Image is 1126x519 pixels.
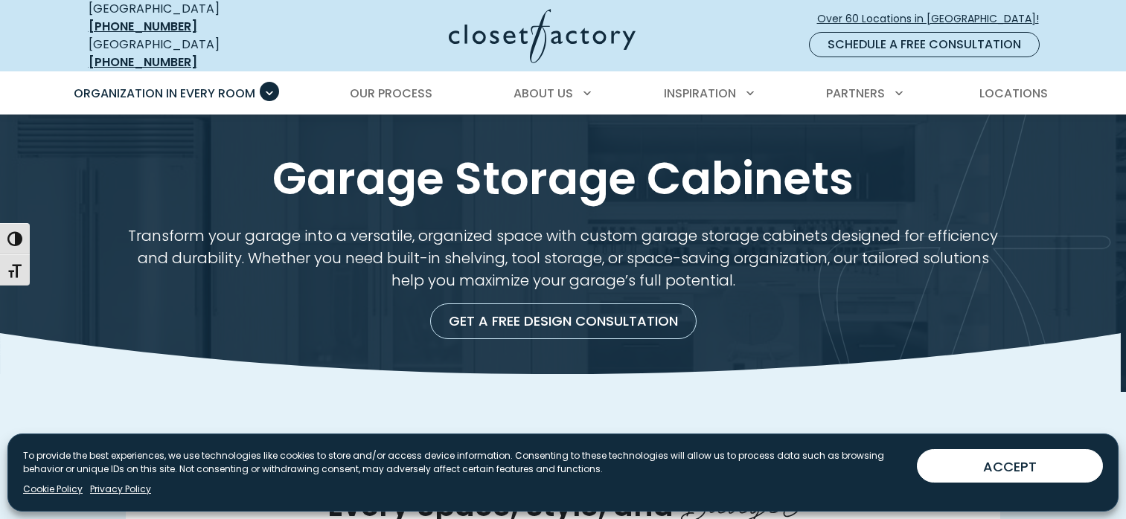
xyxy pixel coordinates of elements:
[89,54,197,71] a: [PHONE_NUMBER]
[89,18,197,35] a: [PHONE_NUMBER]
[979,85,1048,102] span: Locations
[23,449,905,476] p: To provide the best experiences, we use technologies like cookies to store and/or access device i...
[90,483,151,496] a: Privacy Policy
[430,303,697,339] a: Get a Free Design Consultation
[86,150,1041,207] h1: Garage Storage Cabinets
[514,85,573,102] span: About Us
[826,85,885,102] span: Partners
[816,6,1052,32] a: Over 60 Locations in [GEOGRAPHIC_DATA]!
[817,11,1051,27] span: Over 60 Locations in [GEOGRAPHIC_DATA]!
[74,85,255,102] span: Organization in Every Room
[350,85,432,102] span: Our Process
[23,483,83,496] a: Cookie Policy
[126,225,1000,291] p: Transform your garage into a versatile, organized space with custom garage storage cabinets desig...
[809,32,1040,57] a: Schedule a Free Consultation
[63,73,1063,115] nav: Primary Menu
[917,449,1103,483] button: ACCEPT
[664,85,736,102] span: Inspiration
[449,9,636,63] img: Closet Factory Logo
[89,36,304,71] div: [GEOGRAPHIC_DATA]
